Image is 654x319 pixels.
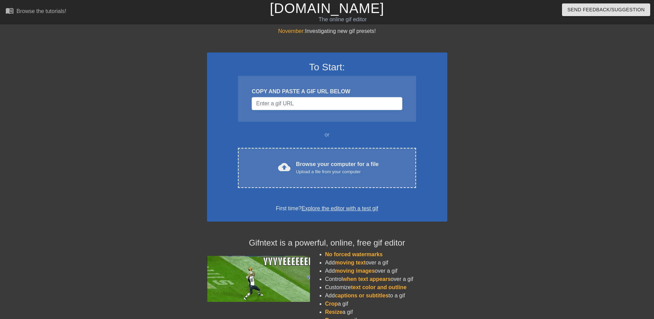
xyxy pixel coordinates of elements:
[252,87,402,96] div: COPY AND PASTE A GIF URL BELOW
[325,308,447,316] li: a gif
[216,204,438,213] div: First time?
[325,275,447,283] li: Control over a gif
[567,5,645,14] span: Send Feedback/Suggestion
[216,61,438,73] h3: To Start:
[221,15,464,24] div: The online gif editor
[278,28,305,34] span: November:
[278,161,290,173] span: cloud_upload
[325,267,447,275] li: Add over a gif
[5,7,66,17] a: Browse the tutorials!
[207,256,310,302] img: football_small.gif
[270,1,384,16] a: [DOMAIN_NAME]
[325,283,447,292] li: Customize
[325,301,338,307] span: Crop
[351,284,406,290] span: text color and outline
[562,3,650,16] button: Send Feedback/Suggestion
[325,309,343,315] span: Resize
[335,260,366,265] span: moving text
[335,268,375,274] span: moving images
[207,238,447,248] h4: Gifntext is a powerful, online, free gif editor
[325,300,447,308] li: a gif
[207,27,447,35] div: Investigating new gif presets!
[16,8,66,14] div: Browse the tutorials!
[225,131,429,139] div: or
[296,168,379,175] div: Upload a file from your computer
[335,293,388,298] span: captions or subtitles
[252,97,402,110] input: Username
[325,292,447,300] li: Add to a gif
[5,7,14,15] span: menu_book
[343,276,391,282] span: when text appears
[325,259,447,267] li: Add over a gif
[325,251,383,257] span: No forced watermarks
[301,205,378,211] a: Explore the editor with a test gif
[296,160,379,175] div: Browse your computer for a file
